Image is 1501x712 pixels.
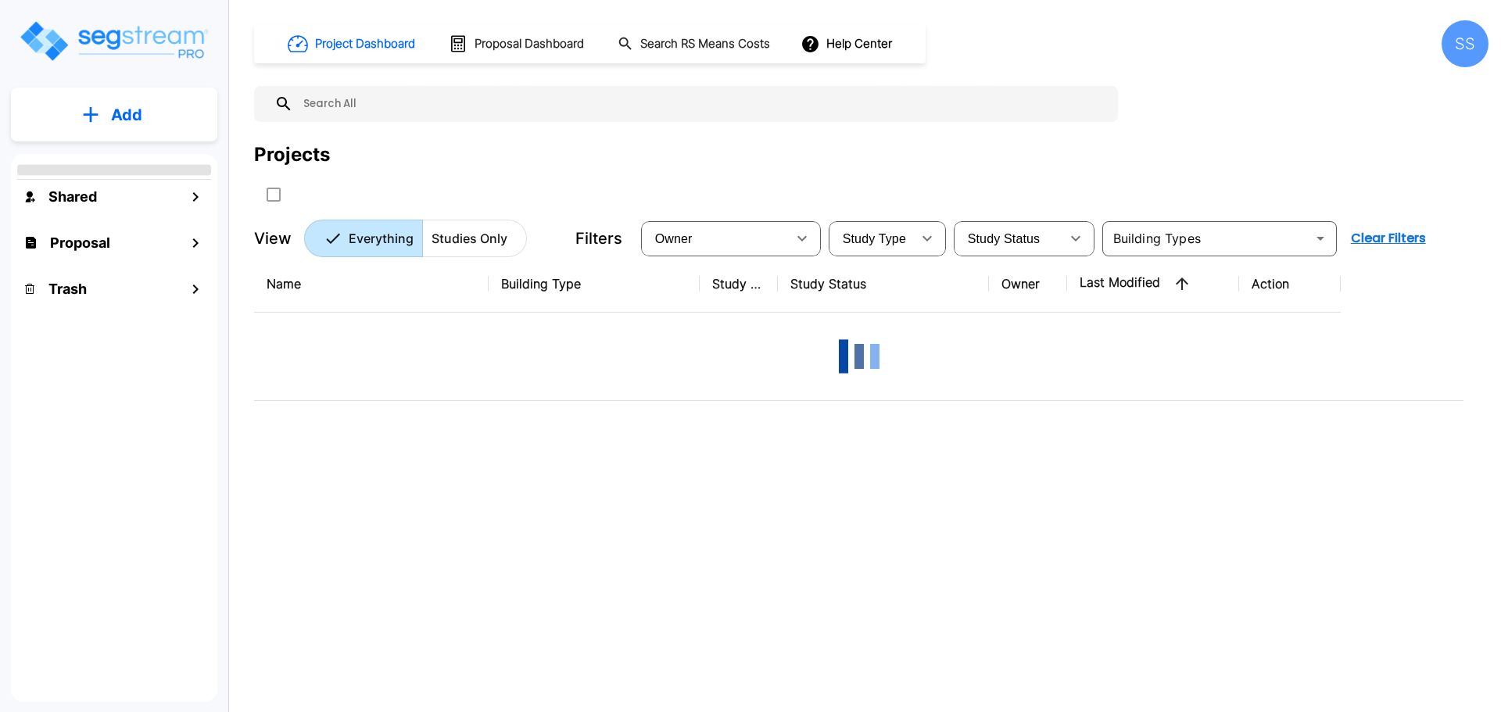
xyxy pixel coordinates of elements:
th: Study Type [700,256,778,313]
div: Select [644,216,786,260]
button: Add [11,92,217,138]
button: Clear Filters [1345,223,1432,254]
p: Add [111,103,142,127]
div: Select [957,216,1060,260]
p: Everything [349,229,414,248]
h1: Search RS Means Costs [640,35,770,53]
th: Study Status [778,256,989,313]
span: Study Type [843,232,906,245]
button: Help Center [797,29,898,59]
p: Studies Only [432,229,507,248]
span: Study Status [968,232,1041,245]
th: Building Type [489,256,700,313]
p: Filters [575,227,622,250]
p: View [254,227,292,250]
button: Search RS Means Costs [611,29,779,59]
button: Proposal Dashboard [442,27,593,60]
span: Owner [655,232,693,245]
button: Everything [304,220,423,257]
button: SelectAll [258,179,289,210]
img: Logo [18,19,210,63]
div: Projects [254,141,330,169]
h1: Shared [48,186,97,207]
button: Studies Only [422,220,527,257]
th: Last Modified [1067,256,1239,313]
h1: Proposal [50,232,110,253]
th: Owner [989,256,1067,313]
h1: Trash [48,278,87,299]
div: Select [832,216,912,260]
h1: Proposal Dashboard [475,35,584,53]
button: Open [1309,227,1331,249]
div: Platform [304,220,527,257]
h1: Project Dashboard [315,35,415,53]
th: Name [254,256,489,313]
button: Project Dashboard [281,27,424,61]
input: Search All [293,86,1110,122]
div: SS [1442,20,1488,67]
img: Loading [828,325,890,388]
input: Building Types [1107,227,1306,249]
th: Action [1239,256,1341,313]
